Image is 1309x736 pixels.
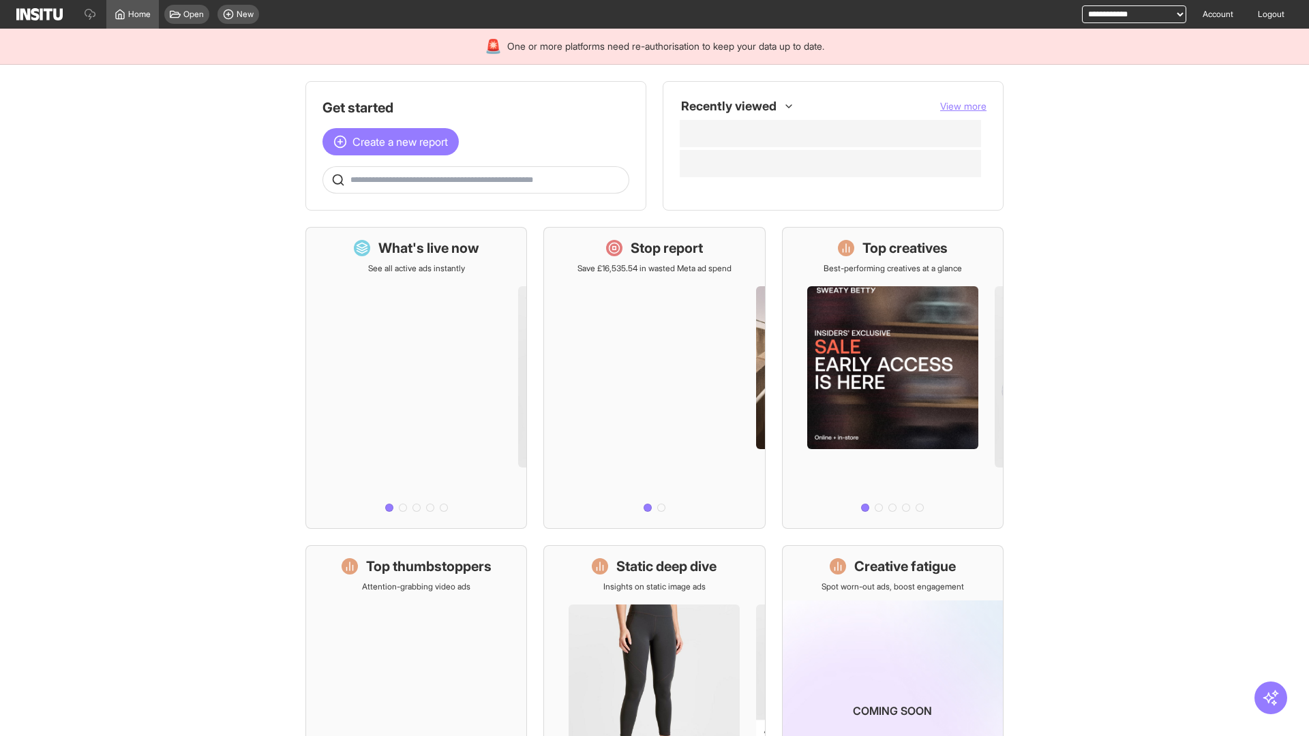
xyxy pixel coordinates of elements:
[603,581,706,592] p: Insights on static image ads
[507,40,824,53] span: One or more platforms need re-authorisation to keep your data up to date.
[543,227,765,529] a: Stop reportSave £16,535.54 in wasted Meta ad spend
[485,37,502,56] div: 🚨
[352,134,448,150] span: Create a new report
[940,100,987,112] span: View more
[366,557,492,576] h1: Top thumbstoppers
[16,8,63,20] img: Logo
[577,263,732,274] p: Save £16,535.54 in wasted Meta ad spend
[782,227,1004,529] a: Top creativesBest-performing creatives at a glance
[128,9,151,20] span: Home
[322,98,629,117] h1: Get started
[616,557,717,576] h1: Static deep dive
[183,9,204,20] span: Open
[362,581,470,592] p: Attention-grabbing video ads
[305,227,527,529] a: What's live nowSee all active ads instantly
[368,263,465,274] p: See all active ads instantly
[631,239,703,258] h1: Stop report
[862,239,948,258] h1: Top creatives
[378,239,479,258] h1: What's live now
[322,128,459,155] button: Create a new report
[824,263,962,274] p: Best-performing creatives at a glance
[940,99,987,113] button: View more
[237,9,254,20] span: New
